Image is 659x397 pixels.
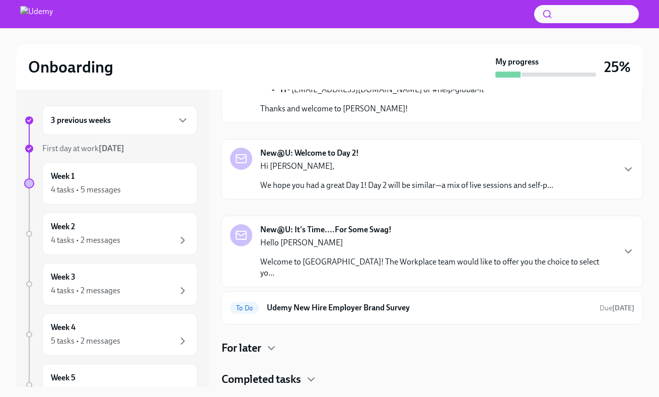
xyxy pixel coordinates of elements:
a: Week 34 tasks • 2 messages [24,263,197,305]
a: Week 45 tasks • 2 messages [24,313,197,356]
div: 4 tasks • 2 messages [51,386,120,397]
strong: New@U: It's Time....For Some Swag! [260,224,392,235]
img: Udemy [20,6,53,22]
span: October 11th, 2025 09:00 [600,303,634,313]
h6: Week 4 [51,322,76,333]
div: 5 tasks • 2 messages [51,336,120,347]
h6: Week 1 [51,171,75,182]
strong: [DATE] [612,304,634,312]
p: Thanks and welcome to [PERSON_NAME]! [260,103,577,114]
div: For later [222,341,643,356]
div: 4 tasks • 2 messages [51,235,120,246]
div: 4 tasks • 5 messages [51,184,121,195]
p: Welcome to [GEOGRAPHIC_DATA]! The Workplace team would like to offer you the choice to select yo... [260,256,614,279]
h4: For later [222,341,261,356]
h6: Udemy New Hire Employer Brand Survey [267,302,592,313]
div: Completed tasks [222,372,643,387]
div: 4 tasks • 2 messages [51,285,120,296]
a: Week 24 tasks • 2 messages [24,213,197,255]
p: Hello [PERSON_NAME] [260,237,614,248]
h3: 25% [604,58,631,76]
h6: Week 5 [51,372,76,383]
strong: [DATE] [99,144,124,153]
span: First day at work [42,144,124,153]
div: 3 previous weeks [42,106,197,135]
strong: My progress [495,56,539,68]
a: To DoUdemy New Hire Employer Brand SurveyDue[DATE] [230,300,634,316]
li: - [EMAIL_ADDRESS][DOMAIN_NAME] or #help-global-it [280,84,577,95]
span: To Do [230,304,259,312]
span: Due [600,304,634,312]
a: Week 14 tasks • 5 messages [24,162,197,205]
h6: 3 previous weeks [51,115,111,126]
h6: Week 3 [51,272,76,283]
p: Hi [PERSON_NAME], [260,161,553,172]
h6: Week 2 [51,221,75,232]
a: First day at work[DATE] [24,143,197,154]
p: We hope you had a great Day 1! Day 2 will be similar—a mix of live sessions and self-p... [260,180,553,191]
strong: New@U: Welcome to Day 2! [260,148,359,159]
h4: Completed tasks [222,372,301,387]
h2: Onboarding [28,57,113,77]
